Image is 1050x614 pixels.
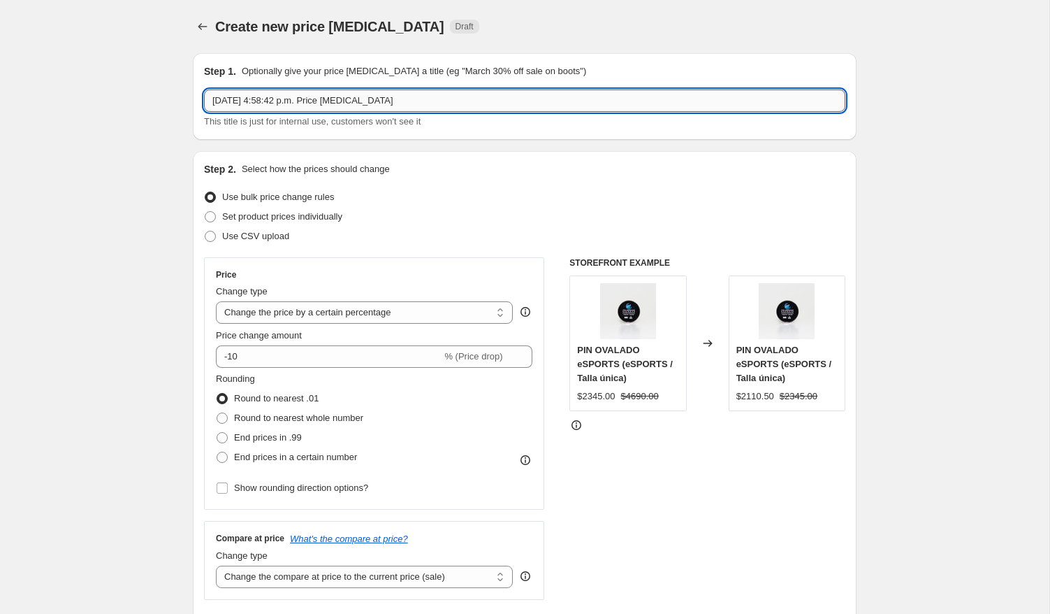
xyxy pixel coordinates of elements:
[216,550,268,561] span: Change type
[577,391,615,401] span: $2345.00
[216,345,442,368] input: -15
[216,533,284,544] h3: Compare at price
[234,432,302,443] span: End prices in .99
[234,393,319,404] span: Round to nearest .01
[759,283,815,339] img: 161cf045-d2b5-4d1c-a47d-680d65bf0bab-5b_80x.jpg
[518,305,532,319] div: help
[216,330,302,341] span: Price change amount
[780,391,817,401] span: $2345.00
[222,211,342,222] span: Set product prices individually
[234,483,368,493] span: Show rounding direction options?
[621,391,659,401] span: $4690.00
[216,269,236,280] h3: Price
[204,90,845,112] input: 30% off holiday sale
[290,534,408,544] button: What's the compare at price?
[736,391,774,401] span: $2110.50
[222,192,334,202] span: Use bulk price change rules
[242,162,390,176] p: Select how the prices should change
[216,373,255,384] span: Rounding
[569,257,845,269] h6: STOREFRONT EXAMPLE
[577,345,673,383] span: PIN OVALADO eSPORTS (eSPORTS / Talla única)
[215,19,444,34] span: Create new price [MEDICAL_DATA]
[234,413,363,423] span: Round to nearest whole number
[600,283,656,339] img: 161cf045-d2b5-4d1c-a47d-680d65bf0bab-5b_80x.jpg
[455,21,474,32] span: Draft
[242,64,586,78] p: Optionally give your price [MEDICAL_DATA] a title (eg "March 30% off sale on boots")
[222,231,289,241] span: Use CSV upload
[518,569,532,583] div: help
[736,345,832,383] span: PIN OVALADO eSPORTS (eSPORTS / Talla única)
[204,64,236,78] h2: Step 1.
[193,17,212,36] button: Price change jobs
[234,452,357,462] span: End prices in a certain number
[216,286,268,297] span: Change type
[204,162,236,176] h2: Step 2.
[444,351,502,362] span: % (Price drop)
[204,116,421,127] span: This title is just for internal use, customers won't see it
